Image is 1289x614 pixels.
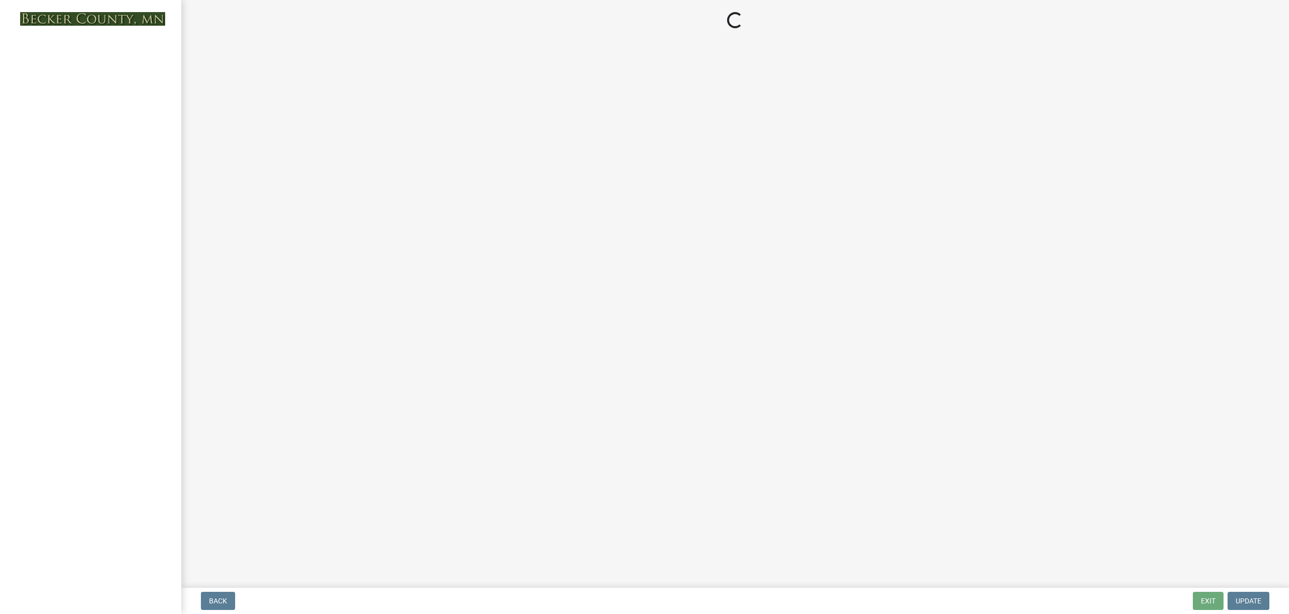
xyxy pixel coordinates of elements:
[1228,592,1269,610] button: Update
[1193,592,1224,610] button: Exit
[209,597,227,605] span: Back
[20,12,165,26] img: Becker County, Minnesota
[1236,597,1261,605] span: Update
[201,592,235,610] button: Back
